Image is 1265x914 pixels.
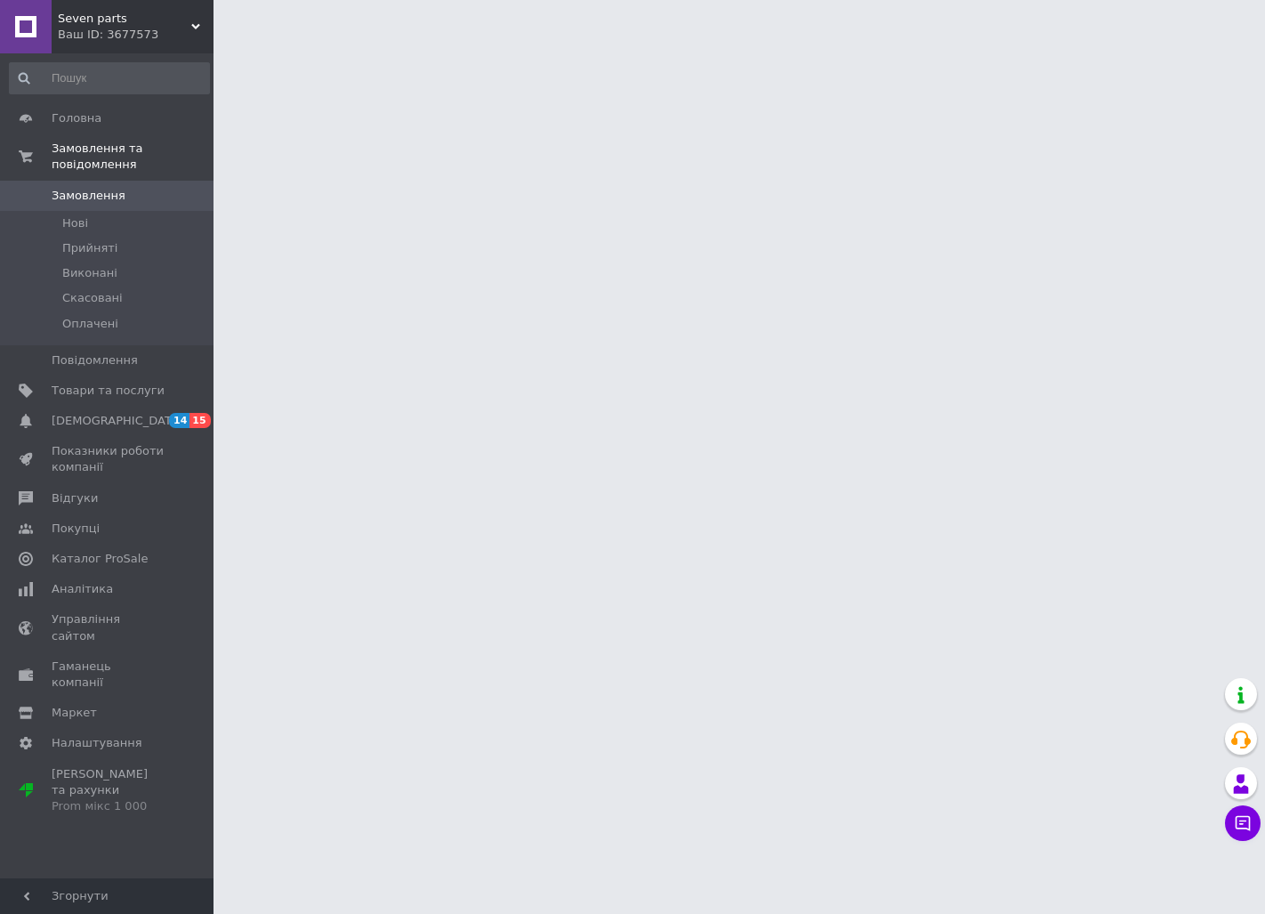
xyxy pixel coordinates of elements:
[189,413,210,428] span: 15
[9,62,210,94] input: Пошук
[62,215,88,231] span: Нові
[52,551,148,567] span: Каталог ProSale
[52,659,165,691] span: Гаманець компанії
[52,413,183,429] span: [DEMOGRAPHIC_DATA]
[52,735,142,751] span: Налаштування
[52,141,214,173] span: Замовлення та повідомлення
[52,352,138,368] span: Повідомлення
[52,521,100,537] span: Покупці
[52,110,101,126] span: Головна
[58,27,214,43] div: Ваш ID: 3677573
[1225,805,1261,841] button: Чат з покупцем
[62,290,123,306] span: Скасовані
[52,490,98,506] span: Відгуки
[62,240,117,256] span: Прийняті
[52,581,113,597] span: Аналітика
[52,188,125,204] span: Замовлення
[169,413,189,428] span: 14
[52,383,165,399] span: Товари та послуги
[52,443,165,475] span: Показники роботи компанії
[52,766,165,815] span: [PERSON_NAME] та рахунки
[52,611,165,643] span: Управління сайтом
[58,11,191,27] span: Seven parts
[62,316,118,332] span: Оплачені
[62,265,117,281] span: Виконані
[52,798,165,814] div: Prom мікс 1 000
[52,705,97,721] span: Маркет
